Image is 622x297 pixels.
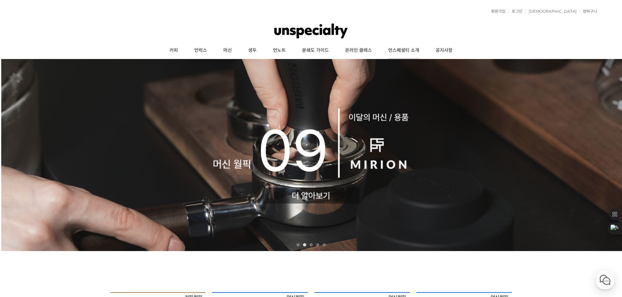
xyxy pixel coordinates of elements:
a: 설정 [84,207,125,223]
a: 3 [310,243,313,246]
a: 로그인 [508,9,522,13]
a: 언럭스 [186,42,215,59]
a: 커피 [161,42,186,59]
a: 회원가입 [488,9,505,13]
a: 언노트 [265,42,294,59]
a: 장바구니 [580,9,597,13]
a: 분쇄도 가이드 [294,42,337,59]
a: 홈 [2,207,43,223]
a: 2 [303,243,306,246]
a: 생두 [240,42,265,59]
img: 언스페셜티 몰 [274,21,348,41]
a: 공지사항 [427,42,461,59]
span: 홈 [21,216,24,222]
span: 대화 [60,217,68,222]
a: 머신 [215,42,240,59]
a: [DEMOGRAPHIC_DATA] [525,9,577,13]
a: 온라인 클래스 [337,42,380,59]
span: 설정 [101,216,109,222]
a: 4 [316,243,319,246]
a: 대화 [43,207,84,223]
a: 언스페셜티 소개 [380,42,427,59]
a: 5 [323,243,326,246]
a: 1 [296,243,300,246]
